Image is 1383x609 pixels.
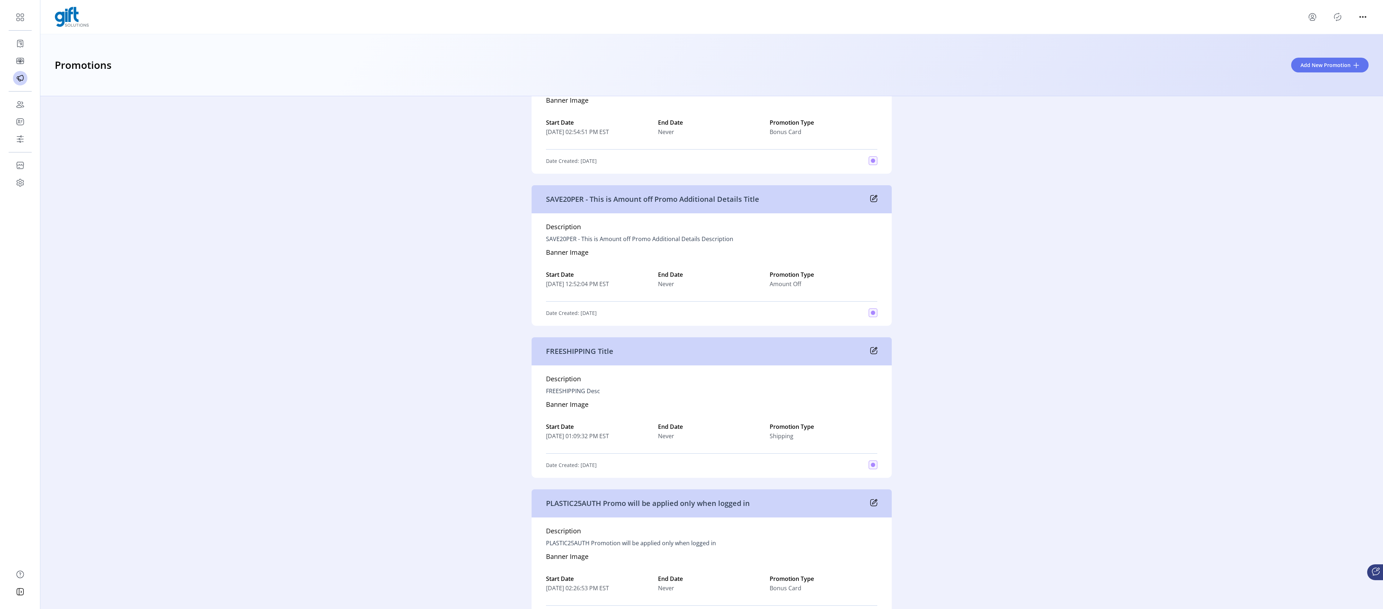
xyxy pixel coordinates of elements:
h5: Description [546,374,581,387]
img: logo [55,7,89,27]
h5: Banner Image [546,248,588,260]
label: End Date [658,422,766,431]
label: End Date [658,118,766,127]
label: Promotion Type [770,118,877,127]
span: [DATE] 02:54:51 PM EST [546,128,654,136]
p: PLASTIC25AUTH Promo will be applied only when logged in [546,498,750,509]
span: Add New Promotion [1301,61,1351,69]
span: Bonus Card [770,584,801,592]
span: [DATE] 01:09:32 PM EST [546,432,654,440]
span: Never [658,584,674,592]
span: Never [658,432,674,440]
h5: Banner Image [546,400,588,412]
span: [DATE] 02:26:53 PM EST [546,584,654,592]
label: End Date [658,574,766,583]
button: menu [1307,11,1318,23]
label: End Date [658,270,766,279]
h5: Description [546,526,581,539]
span: Shipping [770,432,793,440]
button: menu [1357,11,1369,23]
h5: Description [546,222,581,235]
p: Date Created: [DATE] [546,309,597,317]
span: [DATE] 12:52:04 PM EST [546,280,654,288]
span: Amount Off [770,280,801,288]
h3: Promotions [55,57,112,73]
p: SAVE20PER - This is Amount off Promo Additional Details Description [546,235,733,243]
span: Never [658,280,674,288]
p: SAVE20PER - This is Amount off Promo Additional Details Title [546,194,759,205]
label: Start Date [546,422,654,431]
p: Date Created: [DATE] [546,157,597,165]
h5: Banner Image [546,552,588,564]
button: Publisher Panel [1332,11,1343,23]
p: PLASTIC25AUTH Promotion will be applied only when logged in [546,539,716,547]
label: Promotion Type [770,574,877,583]
h5: Banner Image [546,95,588,108]
span: Never [658,128,674,136]
label: Start Date [546,270,654,279]
p: Date Created: [DATE] [546,461,597,469]
label: Start Date [546,118,654,127]
p: FREESHIPPING Title [546,346,613,357]
label: Promotion Type [770,270,877,279]
p: FREESHIPPING Desc [546,387,600,395]
button: Add New Promotion [1291,58,1369,72]
label: Start Date [546,574,654,583]
span: Bonus Card [770,128,801,136]
label: Promotion Type [770,422,877,431]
